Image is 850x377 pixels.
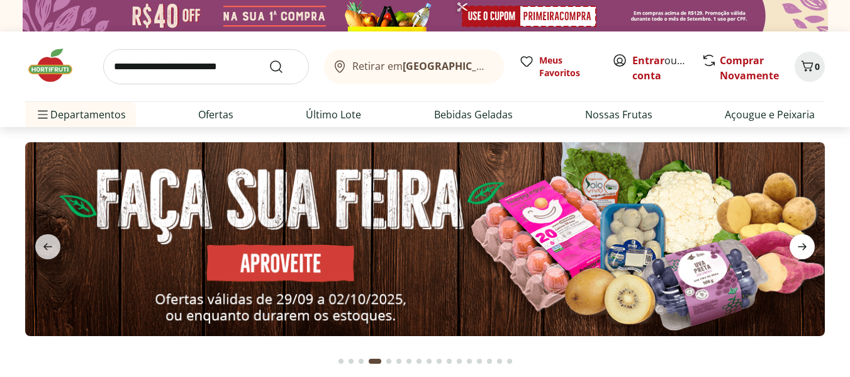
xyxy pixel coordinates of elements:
[632,53,664,67] a: Entrar
[434,346,444,376] button: Go to page 10 from fs-carousel
[35,99,126,130] span: Departamentos
[403,59,615,73] b: [GEOGRAPHIC_DATA]/[GEOGRAPHIC_DATA]
[356,346,366,376] button: Go to page 3 from fs-carousel
[25,142,825,336] img: feira
[484,346,495,376] button: Go to page 15 from fs-carousel
[539,54,597,79] span: Meus Favoritos
[495,346,505,376] button: Go to page 16 from fs-carousel
[269,59,299,74] button: Submit Search
[324,49,504,84] button: Retirar em[GEOGRAPHIC_DATA]/[GEOGRAPHIC_DATA]
[404,346,414,376] button: Go to page 7 from fs-carousel
[384,346,394,376] button: Go to page 5 from fs-carousel
[464,346,474,376] button: Go to page 13 from fs-carousel
[795,52,825,82] button: Carrinho
[414,346,424,376] button: Go to page 8 from fs-carousel
[198,107,233,122] a: Ofertas
[352,60,491,72] span: Retirar em
[725,107,815,122] a: Açougue e Peixaria
[25,47,88,84] img: Hortifruti
[505,346,515,376] button: Go to page 17 from fs-carousel
[444,346,454,376] button: Go to page 11 from fs-carousel
[780,234,825,259] button: next
[336,346,346,376] button: Go to page 1 from fs-carousel
[632,53,688,83] span: ou
[424,346,434,376] button: Go to page 9 from fs-carousel
[519,54,597,79] a: Meus Favoritos
[720,53,779,82] a: Comprar Novamente
[474,346,484,376] button: Go to page 14 from fs-carousel
[434,107,513,122] a: Bebidas Geladas
[103,49,309,84] input: search
[815,60,820,72] span: 0
[366,346,384,376] button: Current page from fs-carousel
[35,99,50,130] button: Menu
[454,346,464,376] button: Go to page 12 from fs-carousel
[394,346,404,376] button: Go to page 6 from fs-carousel
[306,107,361,122] a: Último Lote
[25,234,70,259] button: previous
[346,346,356,376] button: Go to page 2 from fs-carousel
[632,53,702,82] a: Criar conta
[585,107,652,122] a: Nossas Frutas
